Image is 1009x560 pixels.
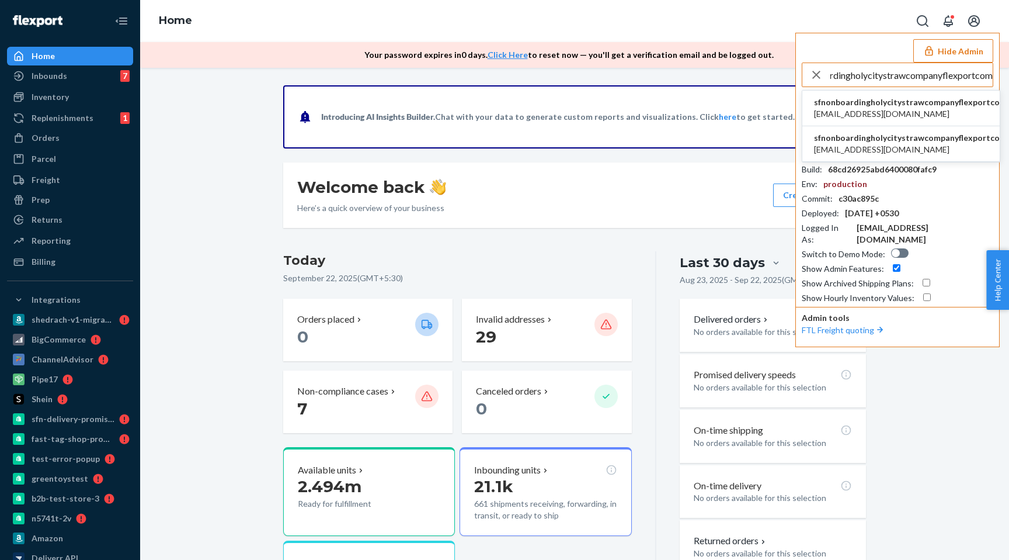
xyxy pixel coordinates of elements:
div: Switch to Demo Mode : [802,248,885,260]
span: [EMAIL_ADDRESS][DOMAIN_NAME] [814,144,1007,155]
p: No orders available for this selection [694,492,852,504]
div: [DATE] +0530 [845,208,899,219]
div: Amazon [32,533,63,544]
a: Billing [7,253,133,271]
div: Logged In As : [802,222,851,246]
p: Ready for fulfillment [298,498,406,510]
p: Promised delivery speeds [694,368,796,382]
span: 7 [297,399,307,419]
div: Last 30 days [680,254,765,272]
a: Pipe17 [7,370,133,389]
div: test-error-popup [32,453,100,465]
span: [EMAIL_ADDRESS][DOMAIN_NAME] [814,108,1007,120]
p: 661 shipments receiving, forwarding, in transit, or ready to ship [474,498,617,521]
button: Open Search Box [911,9,934,33]
p: September 22, 2025 ( GMT+5:30 ) [283,272,632,284]
div: fast-tag-shop-promise-1 [32,433,114,445]
button: Non-compliance cases 7 [283,371,453,433]
span: 21.1k [474,476,513,496]
button: Create new [773,184,852,207]
p: Admin tools [802,312,993,324]
a: Returns [7,210,133,229]
a: here [719,112,736,122]
a: Home [7,47,133,65]
p: No orders available for this selection [694,382,852,393]
p: Orders placed [297,313,354,326]
p: Canceled orders [476,385,541,398]
a: Reporting [7,231,133,250]
a: test-error-popup [7,450,133,468]
button: Inbounding units21.1k661 shipments receiving, forwarding, in transit, or ready to ship [460,447,631,536]
div: Show Admin Features : [802,263,884,275]
p: Your password expires in 0 days . to reset now — you'll get a verification email and be logged out. [364,49,774,61]
p: On-time delivery [694,479,761,493]
div: Freight [32,174,60,186]
div: 1 [120,112,130,124]
a: Home [159,14,192,27]
a: b2b-test-store-3 [7,489,133,508]
p: Invalid addresses [476,313,545,326]
p: No orders available for this selection [694,326,852,338]
p: Aug 23, 2025 - Sep 22, 2025 ( GMT+5:30 ) [680,274,827,286]
div: n5741t-2v [32,513,71,524]
p: No orders available for this selection [694,548,852,559]
div: Reporting [32,235,71,247]
img: hand-wave emoji [430,179,446,195]
div: Billing [32,256,55,268]
div: Show Archived Shipping Plans : [802,278,914,289]
p: Here’s a quick overview of your business [297,202,446,214]
a: greentoystest [7,469,133,488]
p: No orders available for this selection [694,437,852,449]
button: Returned orders [694,534,768,548]
div: Deployed : [802,208,839,219]
a: Freight [7,171,133,189]
a: Inventory [7,88,133,106]
p: Delivered orders [694,313,770,326]
span: 0 [476,399,487,419]
img: Flexport logo [13,15,62,27]
p: Non-compliance cases [297,385,388,398]
span: sfnonboardingholycitystrawcompanyflexportcom [814,96,1007,108]
div: c30ac895c [838,193,879,205]
div: Shein [32,393,53,405]
a: Click Here [488,50,528,60]
a: shedrach-v1-migration-test [7,310,133,329]
span: Introducing AI Insights Builder. [321,112,435,122]
p: Inbounding units [474,464,541,477]
div: Prep [32,194,50,206]
button: Orders placed 0 [283,299,453,361]
a: Inbounds7 [7,67,133,85]
span: 2.494m [298,476,361,496]
div: production [823,178,867,190]
a: Parcel [7,150,133,168]
span: sfnonboardingholycitystrawcompanyflexportcom [814,132,1007,144]
button: Invalid addresses 29 [462,299,631,361]
div: Env : [802,178,817,190]
div: Show Hourly Inventory Values : [802,292,914,304]
a: n5741t-2v [7,509,133,528]
h3: Today [283,251,632,270]
div: Home [32,50,55,62]
a: Shein [7,390,133,409]
button: Available units2.494mReady for fulfillment [283,447,455,536]
div: [EMAIL_ADDRESS][DOMAIN_NAME] [857,222,993,246]
button: Integrations [7,291,133,309]
ol: breadcrumbs [149,4,201,38]
div: ChannelAdvisor [32,354,93,365]
a: BigCommerce [7,330,133,349]
div: Commit : [802,193,833,205]
div: Integrations [32,294,81,306]
a: ChannelAdvisor [7,350,133,369]
div: Parcel [32,153,56,165]
div: greentoystest [32,473,88,485]
a: sfn-delivery-promise-test-us [7,410,133,428]
p: Available units [298,464,356,477]
a: fast-tag-shop-promise-1 [7,430,133,448]
div: Orders [32,132,60,144]
div: Returns [32,214,62,226]
button: Help Center [986,250,1009,310]
p: On-time shipping [694,424,763,437]
button: Hide Admin [913,39,993,63]
div: Pipe17 [32,374,58,385]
